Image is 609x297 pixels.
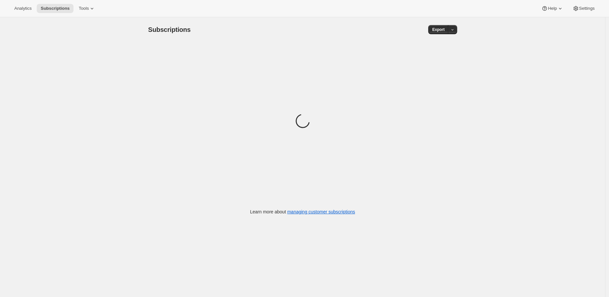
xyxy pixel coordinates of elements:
[148,26,191,33] span: Subscriptions
[79,6,89,11] span: Tools
[428,25,448,34] button: Export
[579,6,595,11] span: Settings
[250,209,355,215] p: Learn more about
[37,4,73,13] button: Subscriptions
[548,6,557,11] span: Help
[75,4,99,13] button: Tools
[432,27,444,32] span: Export
[41,6,70,11] span: Subscriptions
[537,4,567,13] button: Help
[14,6,32,11] span: Analytics
[287,209,355,214] a: managing customer subscriptions
[10,4,35,13] button: Analytics
[569,4,599,13] button: Settings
